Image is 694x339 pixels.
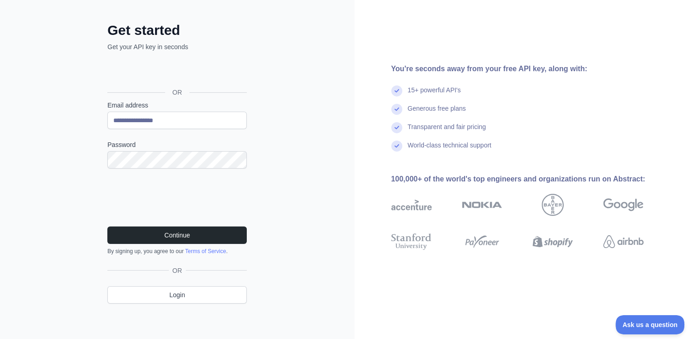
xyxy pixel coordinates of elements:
p: Get your API key in seconds [107,42,247,51]
iframe: Toggle Customer Support [616,315,685,334]
img: shopify [533,232,573,252]
div: Generous free plans [408,104,466,122]
a: Login [107,286,247,304]
label: Email address [107,101,247,110]
button: Continue [107,226,247,244]
span: OR [169,266,186,275]
span: OR [165,88,189,97]
div: 15+ powerful API's [408,85,461,104]
img: stanford university [391,232,432,252]
img: bayer [542,194,564,216]
iframe: “使用 Google 账号登录”按钮 [103,62,250,82]
div: 100,000+ of the world's top engineers and organizations run on Abstract: [391,174,673,185]
img: check mark [391,122,402,133]
a: Terms of Service [185,248,226,254]
img: check mark [391,141,402,152]
img: check mark [391,85,402,96]
img: airbnb [603,232,644,252]
div: World-class technical support [408,141,492,159]
img: nokia [462,194,502,216]
img: payoneer [462,232,502,252]
div: Transparent and fair pricing [408,122,486,141]
img: check mark [391,104,402,115]
div: By signing up, you agree to our . [107,248,247,255]
div: You're seconds away from your free API key, along with: [391,63,673,74]
label: Password [107,140,247,149]
img: accenture [391,194,432,216]
h2: Get started [107,22,247,39]
img: google [603,194,644,216]
iframe: reCAPTCHA [107,180,247,215]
